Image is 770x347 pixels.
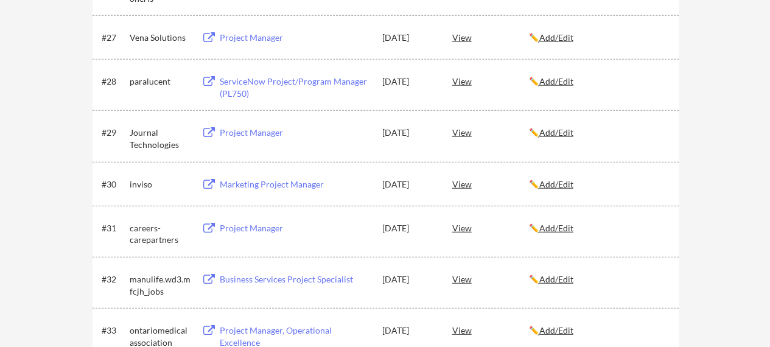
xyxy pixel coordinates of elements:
div: [DATE] [382,75,436,88]
div: View [452,319,529,341]
div: Journal Technologies [130,127,191,150]
div: #30 [102,178,125,191]
div: #31 [102,222,125,234]
u: Add/Edit [539,223,573,233]
div: [DATE] [382,222,436,234]
div: View [452,217,529,239]
div: Project Manager [220,32,371,44]
u: Add/Edit [539,32,573,43]
div: #28 [102,75,125,88]
div: ✏️ [529,127,668,139]
div: [DATE] [382,324,436,337]
div: Project Manager [220,127,371,139]
u: Add/Edit [539,179,573,189]
div: ✏️ [529,178,668,191]
u: Add/Edit [539,127,573,138]
div: #29 [102,127,125,139]
div: ✏️ [529,222,668,234]
div: View [452,173,529,195]
div: View [452,70,529,92]
div: [DATE] [382,32,436,44]
div: ✏️ [529,75,668,88]
u: Add/Edit [539,76,573,86]
div: [DATE] [382,127,436,139]
div: #32 [102,273,125,286]
div: inviso [130,178,191,191]
div: ✏️ [529,273,668,286]
div: View [452,121,529,143]
div: [DATE] [382,178,436,191]
div: Business Services Project Specialist [220,273,371,286]
div: View [452,26,529,48]
div: paralucent [130,75,191,88]
div: View [452,268,529,290]
div: manulife.wd3.mfcjh_jobs [130,273,191,297]
div: careers-carepartners [130,222,191,246]
div: ✏️ [529,32,668,44]
div: #27 [102,32,125,44]
div: Vena Solutions [130,32,191,44]
div: #33 [102,324,125,337]
div: ✏️ [529,324,668,337]
u: Add/Edit [539,325,573,335]
div: Marketing Project Manager [220,178,371,191]
u: Add/Edit [539,274,573,284]
div: ServiceNow Project/Program Manager (PL750) [220,75,371,99]
div: Project Manager [220,222,371,234]
div: [DATE] [382,273,436,286]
